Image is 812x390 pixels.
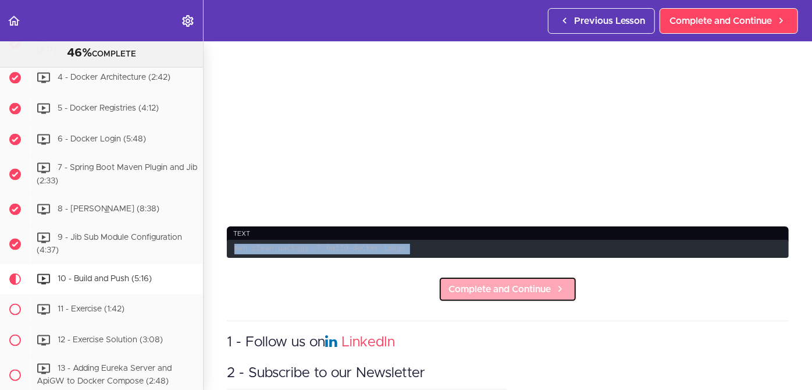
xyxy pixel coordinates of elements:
a: Previous Lesson [548,8,655,34]
span: 13 - Adding Eureka Server and ApiGW to Docker Compose (2:48) [37,364,172,386]
span: 46% [67,47,92,59]
span: 6 - Docker Login (5:48) [58,136,146,144]
span: 12 - Exercise Solution (3:08) [58,336,163,344]
code: mvn clean package -P build-docker-image [227,240,789,258]
span: 10 - Build and Push (5:16) [58,275,152,283]
svg: Settings Menu [181,14,195,28]
h3: 2 - Subscribe to our Newsletter [227,364,789,383]
span: 11 - Exercise (1:42) [58,305,124,313]
div: COMPLETE [15,46,188,61]
span: Complete and Continue [448,282,551,296]
span: Previous Lesson [574,14,645,28]
span: 8 - [PERSON_NAME] (8:38) [58,205,159,213]
span: Complete and Continue [669,14,772,28]
div: text [227,226,789,242]
span: 4 - Docker Architecture (2:42) [58,74,170,82]
a: Complete and Continue [439,276,577,302]
span: 7 - Spring Boot Maven Plugin and Jib (2:33) [37,164,197,186]
a: LinkedIn [341,335,395,349]
h3: 1 - Follow us on [227,333,789,352]
svg: Back to course curriculum [7,14,21,28]
a: Complete and Continue [660,8,798,34]
span: 5 - Docker Registries (4:12) [58,105,159,113]
span: 9 - Jib Sub Module Configuration (4:37) [37,233,182,255]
